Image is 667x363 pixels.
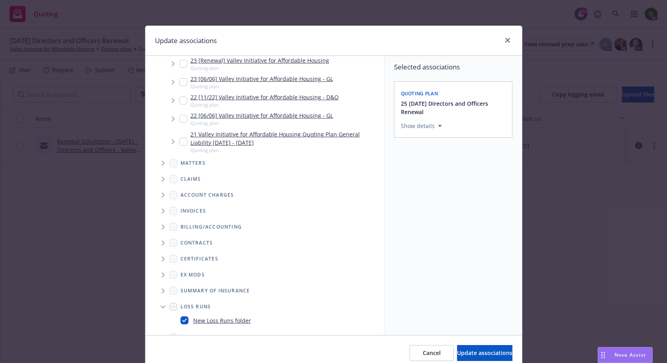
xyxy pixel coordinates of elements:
[614,351,646,358] span: Nova Assist
[423,349,441,357] span: Cancel
[190,56,329,65] a: 23 [Renewal] Valley Initiative for Affordable Housing
[180,304,211,309] span: Loss Runs
[394,62,512,72] span: Selected associations
[457,349,512,357] span: Update associations
[503,36,512,45] a: close
[401,99,507,116] button: 25 [DATE] Directors and Officers Renewal
[180,193,234,197] span: Account charges
[193,316,251,325] a: New Loss Runs folder
[457,345,512,361] button: Update associations
[190,130,381,147] a: 21 Valley Initiative for Affordable Housing Quoting Plan General Liability [DATE] - [DATE]
[410,345,454,361] button: Cancel
[190,147,381,154] span: Quoting plan
[190,93,339,101] a: 22 [11/22] Valley Initiative for Affordable Housing - D&O
[190,111,333,120] a: 22 [06/06] Valley Initiative for Affordable Housing - GL
[180,161,206,166] span: Matters
[398,121,445,131] button: Show details
[190,65,329,71] span: Quoting plan
[180,335,195,340] span: BORs
[180,256,218,261] span: Certificates
[401,90,438,97] span: Quoting plan
[180,177,201,181] span: Claims
[190,101,339,108] span: Quoting plan
[180,225,242,229] span: Billing/Accounting
[180,272,205,277] span: Ex Mods
[180,209,206,213] span: Invoices
[180,288,250,293] span: Summary of insurance
[180,241,213,245] span: Contracts
[190,83,333,90] span: Quoting plan
[155,36,217,46] h1: Update associations
[145,219,384,345] div: Folder Tree Example
[598,347,608,363] div: Drag to move
[190,75,333,83] a: 23 [06/06] Valley Initiative for Affordable Housing - GL
[598,347,653,363] button: Nova Assist
[190,120,333,126] span: Quoting plan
